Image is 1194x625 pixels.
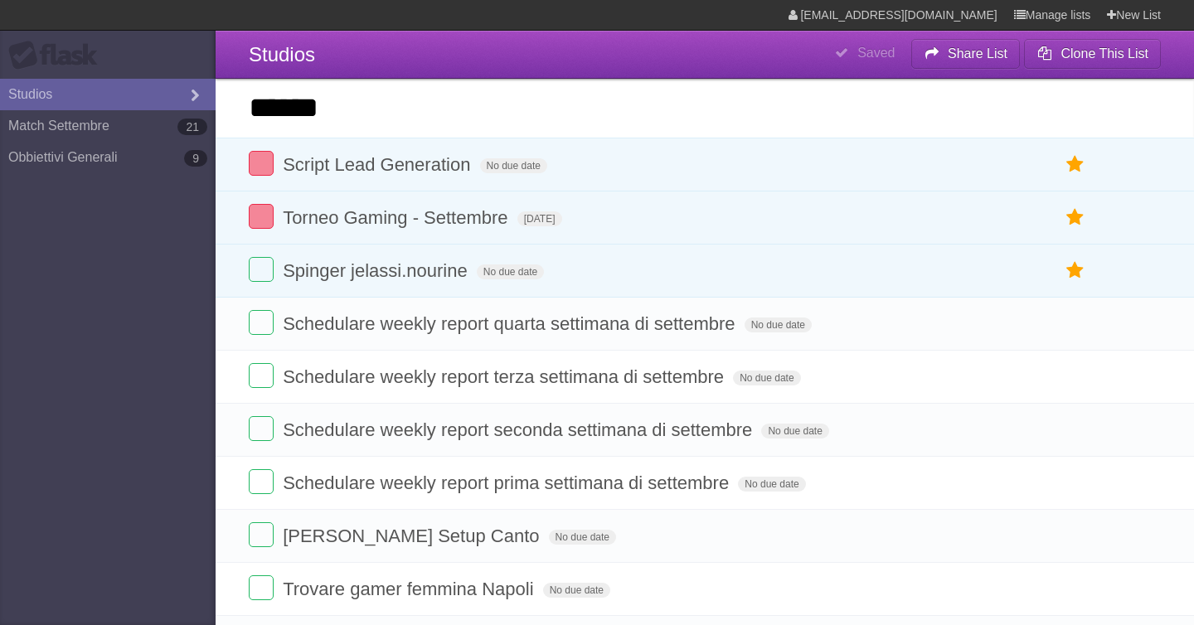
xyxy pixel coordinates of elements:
[1024,39,1161,69] button: Clone This List
[733,371,800,385] span: No due date
[283,366,728,387] span: Schedulare weekly report terza settimana di settembre
[283,313,739,334] span: Schedulare weekly report quarta settimana di settembre
[1060,257,1091,284] label: Star task
[283,472,733,493] span: Schedulare weekly report prima settimana di settembre
[249,151,274,176] label: Done
[1060,204,1091,231] label: Star task
[948,46,1007,61] b: Share List
[249,416,274,441] label: Done
[283,207,512,228] span: Torneo Gaming - Settembre
[283,579,537,599] span: Trovare gamer femmina Napoli
[249,522,274,547] label: Done
[738,477,805,492] span: No due date
[283,526,543,546] span: [PERSON_NAME] Setup Canto
[184,150,207,167] b: 9
[283,154,474,175] span: Script Lead Generation
[249,310,274,335] label: Done
[1061,46,1148,61] b: Clone This List
[249,363,274,388] label: Done
[480,158,547,173] span: No due date
[283,260,472,281] span: Spinger jelassi.nourine
[249,43,315,65] span: Studios
[177,119,207,135] b: 21
[911,39,1021,69] button: Share List
[857,46,895,60] b: Saved
[761,424,828,438] span: No due date
[1060,151,1091,178] label: Star task
[543,583,610,598] span: No due date
[8,41,108,70] div: Flask
[249,257,274,282] label: Done
[249,204,274,229] label: Done
[477,264,544,279] span: No due date
[249,575,274,600] label: Done
[745,317,812,332] span: No due date
[517,211,562,226] span: [DATE]
[549,530,616,545] span: No due date
[249,469,274,494] label: Done
[283,419,756,440] span: Schedulare weekly report seconda settimana di settembre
